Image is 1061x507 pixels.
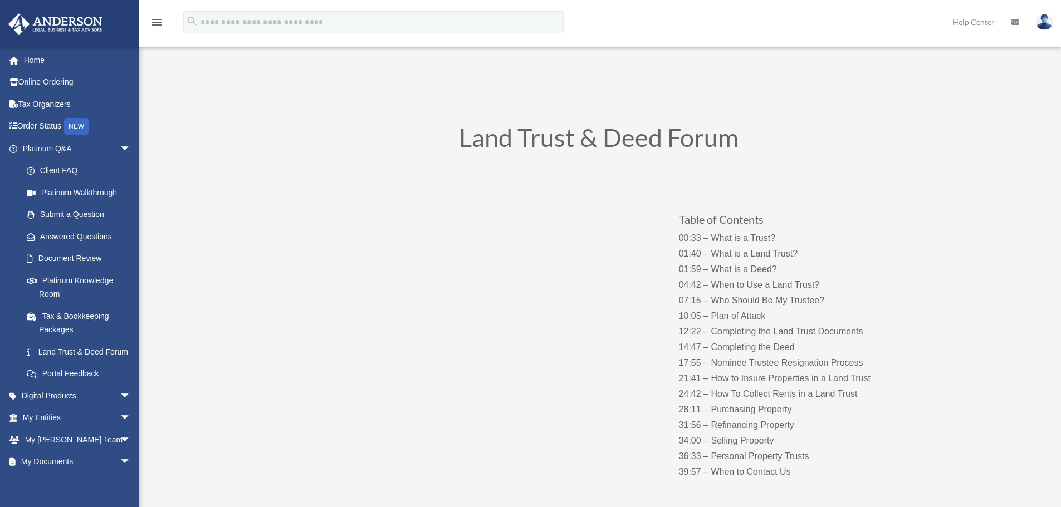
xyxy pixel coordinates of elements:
[186,15,198,27] i: search
[120,429,142,451] span: arrow_drop_down
[150,16,164,29] i: menu
[120,137,142,160] span: arrow_drop_down
[16,248,148,270] a: Document Review
[120,385,142,407] span: arrow_drop_down
[8,71,148,93] a: Online Ordering
[679,214,899,230] h3: Table of Contents
[8,451,148,473] a: My Documentsarrow_drop_down
[8,93,148,115] a: Tax Organizers
[16,204,148,226] a: Submit a Question
[8,429,148,451] a: My [PERSON_NAME] Teamarrow_drop_down
[8,385,148,407] a: Digital Productsarrow_drop_down
[298,125,899,156] h1: Land Trust & Deed Forum
[1036,14,1053,30] img: User Pic
[8,49,148,71] a: Home
[679,230,899,480] p: 00:33 – What is a Trust? 01:40 – What is a Land Trust? 01:59 – What is a Deed? 04:42 – When to Us...
[120,407,142,430] span: arrow_drop_down
[16,269,148,305] a: Platinum Knowledge Room
[8,137,148,160] a: Platinum Q&Aarrow_drop_down
[64,118,89,135] div: NEW
[150,19,164,29] a: menu
[16,160,148,182] a: Client FAQ
[16,225,148,248] a: Answered Questions
[8,407,148,429] a: My Entitiesarrow_drop_down
[16,181,148,204] a: Platinum Walkthrough
[16,341,142,363] a: Land Trust & Deed Forum
[16,305,148,341] a: Tax & Bookkeeping Packages
[5,13,106,35] img: Anderson Advisors Platinum Portal
[16,363,148,385] a: Portal Feedback
[120,451,142,474] span: arrow_drop_down
[8,115,148,138] a: Order StatusNEW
